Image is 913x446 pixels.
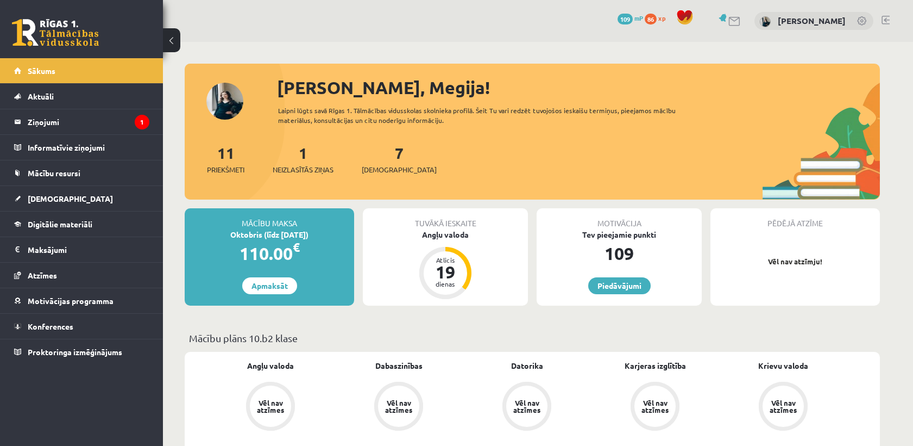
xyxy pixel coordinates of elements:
[28,321,73,331] span: Konferences
[645,14,657,24] span: 86
[28,135,149,160] legend: Informatīvie ziņojumi
[14,58,149,83] a: Sākums
[710,208,880,229] div: Pēdējā atzīme
[273,164,333,175] span: Neizlasītās ziņas
[14,160,149,185] a: Mācību resursi
[255,399,286,413] div: Vēl nav atzīmes
[28,168,80,178] span: Mācību resursi
[537,240,702,267] div: 109
[28,66,55,76] span: Sākums
[14,109,149,134] a: Ziņojumi1
[588,277,651,294] a: Piedāvājumi
[28,296,114,306] span: Motivācijas programma
[618,14,633,24] span: 109
[206,382,335,433] a: Vēl nav atzīmes
[185,240,354,267] div: 110.00
[185,208,354,229] div: Mācību maksa
[760,16,771,27] img: Megija Simsone
[591,382,719,433] a: Vēl nav atzīmes
[363,208,528,229] div: Tuvākā ieskaite
[429,281,462,287] div: dienas
[28,237,149,262] legend: Maksājumi
[363,229,528,240] div: Angļu valoda
[14,237,149,262] a: Maksājumi
[716,256,874,267] p: Vēl nav atzīmju!
[14,288,149,313] a: Motivācijas programma
[273,143,333,175] a: 1Neizlasītās ziņas
[135,115,149,129] i: 1
[277,75,880,101] div: [PERSON_NAME], Megija!
[512,399,542,413] div: Vēl nav atzīmes
[363,229,528,301] a: Angļu valoda Atlicis 19 dienas
[768,399,798,413] div: Vēl nav atzīmes
[719,382,847,433] a: Vēl nav atzīmes
[14,339,149,364] a: Proktoringa izmēģinājums
[511,360,543,371] a: Datorika
[28,219,92,229] span: Digitālie materiāli
[185,229,354,240] div: Oktobris (līdz [DATE])
[362,164,437,175] span: [DEMOGRAPHIC_DATA]
[537,208,702,229] div: Motivācija
[362,143,437,175] a: 7[DEMOGRAPHIC_DATA]
[14,186,149,211] a: [DEMOGRAPHIC_DATA]
[463,382,591,433] a: Vēl nav atzīmes
[778,15,846,26] a: [PERSON_NAME]
[28,347,122,357] span: Proktoringa izmēģinājums
[618,14,643,22] a: 109 mP
[14,314,149,339] a: Konferences
[207,164,244,175] span: Priekšmeti
[537,229,702,240] div: Tev pieejamie punkti
[640,399,670,413] div: Vēl nav atzīmes
[634,14,643,22] span: mP
[189,331,876,345] p: Mācību plāns 10.b2 klase
[383,399,414,413] div: Vēl nav atzīmes
[28,270,57,280] span: Atzīmes
[429,257,462,263] div: Atlicis
[207,143,244,175] a: 11Priekšmeti
[28,194,113,203] span: [DEMOGRAPHIC_DATA]
[242,277,297,294] a: Apmaksāt
[335,382,463,433] a: Vēl nav atzīmes
[14,135,149,160] a: Informatīvie ziņojumi
[14,212,149,237] a: Digitālie materiāli
[28,109,149,134] legend: Ziņojumi
[14,84,149,109] a: Aktuāli
[625,360,686,371] a: Karjeras izglītība
[645,14,671,22] a: 86 xp
[28,91,54,101] span: Aktuāli
[293,239,300,255] span: €
[12,19,99,46] a: Rīgas 1. Tālmācības vidusskola
[278,106,695,125] div: Laipni lūgts savā Rīgas 1. Tālmācības vidusskolas skolnieka profilā. Šeit Tu vari redzēt tuvojošo...
[247,360,294,371] a: Angļu valoda
[658,14,665,22] span: xp
[375,360,423,371] a: Dabaszinības
[758,360,808,371] a: Krievu valoda
[14,263,149,288] a: Atzīmes
[429,263,462,281] div: 19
